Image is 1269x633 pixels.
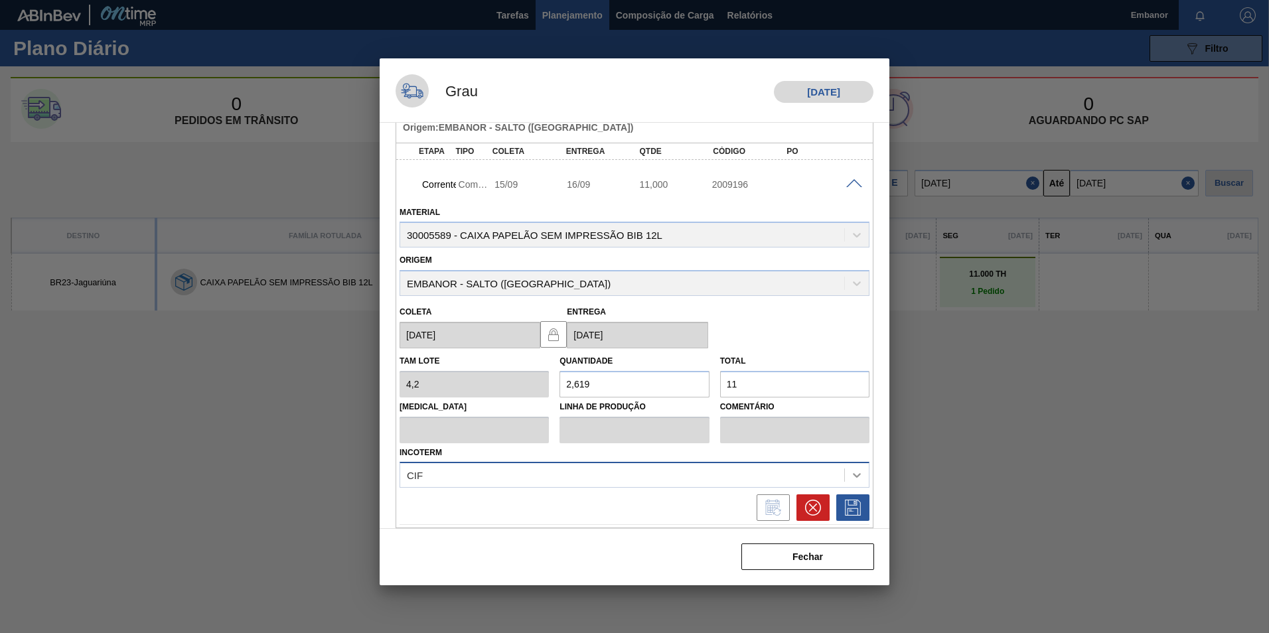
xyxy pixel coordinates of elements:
img: trancado [546,326,561,342]
div: Código [709,147,792,156]
div: 16/09/2025 [563,179,644,190]
font: Corrente alternada [422,179,500,190]
h5: Origem : EMBANOR - SALTO ([GEOGRAPHIC_DATA]) [403,122,871,133]
label: Origem [400,255,432,265]
div: Qtde [636,147,718,156]
div: CIF [407,470,423,481]
div: PO [783,147,865,156]
label: Tam lote [400,356,439,366]
input: dd/mm/aaaa [567,322,708,348]
div: Salvar Pedido [830,494,869,521]
label: Entrega [567,307,606,316]
div: Etapa [415,147,453,156]
label: Comentário [720,397,869,417]
div: Cancelar pedido [790,494,830,521]
div: Aguardando Composição de Carga [419,170,456,199]
label: Total [720,356,746,366]
div: Coleta [489,147,571,156]
h1: [DATE] [774,81,873,103]
div: Informar alteração no pedido [750,494,790,521]
label: Incoterm [400,448,442,457]
div: Tipo [452,147,490,156]
button: Fechar [741,543,874,570]
div: 15/09/2025 [491,179,572,190]
div: Pedido de Compra [455,179,492,190]
label: Material [400,208,440,217]
div: 11,000 [636,179,717,190]
label: [MEDICAL_DATA] [400,397,549,417]
div: 2009196 [709,179,790,190]
h1: Grau [429,81,478,102]
div: Entrega [563,147,645,156]
label: Linha de Produção [560,397,709,417]
button: trancado [540,321,567,348]
label: Quantidade [560,356,613,366]
input: dd/mm/aaaa [400,322,540,348]
label: Coleta [400,307,431,316]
